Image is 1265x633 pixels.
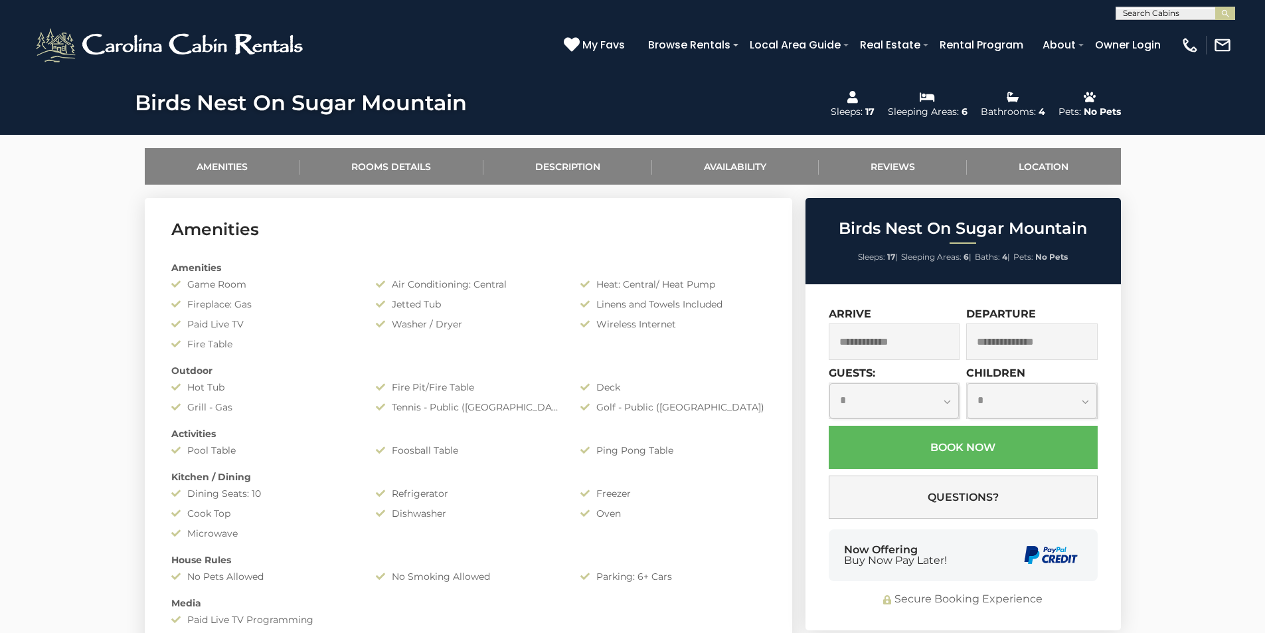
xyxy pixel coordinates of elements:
[366,298,570,311] div: Jetted Tub
[366,317,570,331] div: Washer / Dryer
[299,148,483,185] a: Rooms Details
[161,527,366,540] div: Microwave
[966,308,1036,320] label: Departure
[570,487,775,500] div: Freezer
[858,252,885,262] span: Sleeps:
[743,33,847,56] a: Local Area Guide
[366,381,570,394] div: Fire Pit/Fire Table
[1213,36,1232,54] img: mail-regular-white.png
[967,148,1121,185] a: Location
[901,252,962,262] span: Sleeping Areas:
[161,261,776,274] div: Amenities
[819,148,968,185] a: Reviews
[844,545,947,566] div: Now Offering
[652,148,819,185] a: Availability
[901,248,971,266] li: |
[829,476,1098,519] button: Questions?
[161,507,366,520] div: Cook Top
[975,248,1010,266] li: |
[570,401,775,414] div: Golf - Public ([GEOGRAPHIC_DATA])
[161,596,776,610] div: Media
[570,444,775,457] div: Ping Pong Table
[1002,252,1007,262] strong: 4
[887,252,895,262] strong: 17
[366,444,570,457] div: Foosball Table
[161,487,366,500] div: Dining Seats: 10
[582,37,625,53] span: My Favs
[1036,33,1082,56] a: About
[964,252,969,262] strong: 6
[570,381,775,394] div: Deck
[145,148,300,185] a: Amenities
[161,570,366,583] div: No Pets Allowed
[161,427,776,440] div: Activities
[171,218,766,241] h3: Amenities
[366,487,570,500] div: Refrigerator
[161,381,366,394] div: Hot Tub
[809,220,1118,237] h2: Birds Nest On Sugar Mountain
[161,470,776,484] div: Kitchen / Dining
[829,308,871,320] label: Arrive
[161,444,366,457] div: Pool Table
[33,25,309,65] img: White-1-2.png
[161,298,366,311] div: Fireplace: Gas
[966,367,1025,379] label: Children
[570,317,775,331] div: Wireless Internet
[853,33,927,56] a: Real Estate
[161,337,366,351] div: Fire Table
[975,252,1000,262] span: Baths:
[1181,36,1199,54] img: phone-regular-white.png
[844,555,947,566] span: Buy Now Pay Later!
[829,426,1098,469] button: Book Now
[161,613,366,626] div: Paid Live TV Programming
[829,367,875,379] label: Guests:
[1035,252,1068,262] strong: No Pets
[483,148,653,185] a: Description
[641,33,737,56] a: Browse Rentals
[161,553,776,567] div: House Rules
[570,570,775,583] div: Parking: 6+ Cars
[366,278,570,291] div: Air Conditioning: Central
[366,507,570,520] div: Dishwasher
[366,570,570,583] div: No Smoking Allowed
[564,37,628,54] a: My Favs
[1013,252,1033,262] span: Pets:
[161,364,776,377] div: Outdoor
[366,401,570,414] div: Tennis - Public ([GEOGRAPHIC_DATA])
[570,507,775,520] div: Oven
[1088,33,1167,56] a: Owner Login
[161,401,366,414] div: Grill - Gas
[161,278,366,291] div: Game Room
[933,33,1030,56] a: Rental Program
[858,248,898,266] li: |
[570,278,775,291] div: Heat: Central/ Heat Pump
[570,298,775,311] div: Linens and Towels Included
[829,592,1098,607] div: Secure Booking Experience
[161,317,366,331] div: Paid Live TV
